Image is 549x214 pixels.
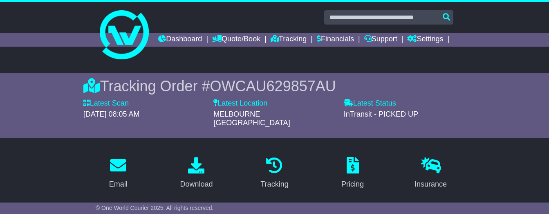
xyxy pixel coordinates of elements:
[96,205,214,211] span: © One World Courier 2025. All rights reserved.
[364,33,397,47] a: Support
[104,154,133,193] a: Email
[212,33,260,47] a: Quote/Book
[158,33,202,47] a: Dashboard
[271,33,307,47] a: Tracking
[109,179,128,190] div: Email
[341,179,364,190] div: Pricing
[210,78,336,95] span: OWCAU629857AU
[213,110,290,127] span: MELBOURNE [GEOGRAPHIC_DATA]
[213,99,267,108] label: Latest Location
[175,154,218,193] a: Download
[415,179,447,190] div: Insurance
[180,179,213,190] div: Download
[344,110,418,118] span: InTransit - PICKED UP
[344,99,396,108] label: Latest Status
[83,99,129,108] label: Latest Scan
[407,33,443,47] a: Settings
[83,77,466,95] div: Tracking Order #
[83,110,140,118] span: [DATE] 08:05 AM
[255,154,294,193] a: Tracking
[336,154,369,193] a: Pricing
[317,33,354,47] a: Financials
[260,179,288,190] div: Tracking
[409,154,452,193] a: Insurance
